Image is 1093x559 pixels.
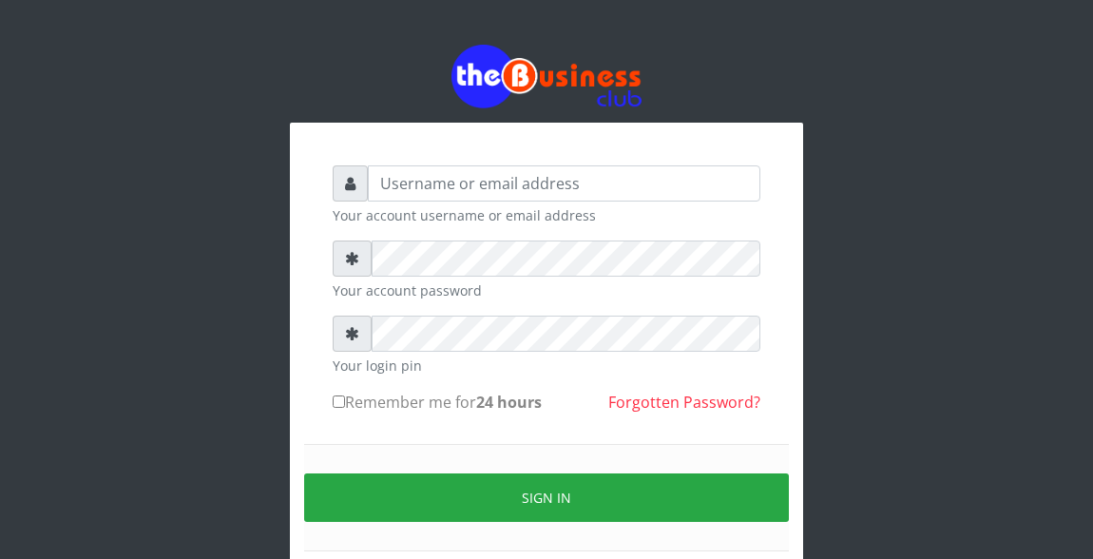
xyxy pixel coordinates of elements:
[476,392,542,413] b: 24 hours
[333,205,760,225] small: Your account username or email address
[333,280,760,300] small: Your account password
[304,473,789,522] button: Sign in
[608,392,760,413] a: Forgotten Password?
[333,356,760,376] small: Your login pin
[333,391,542,414] label: Remember me for
[333,395,345,408] input: Remember me for24 hours
[368,165,760,202] input: Username or email address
